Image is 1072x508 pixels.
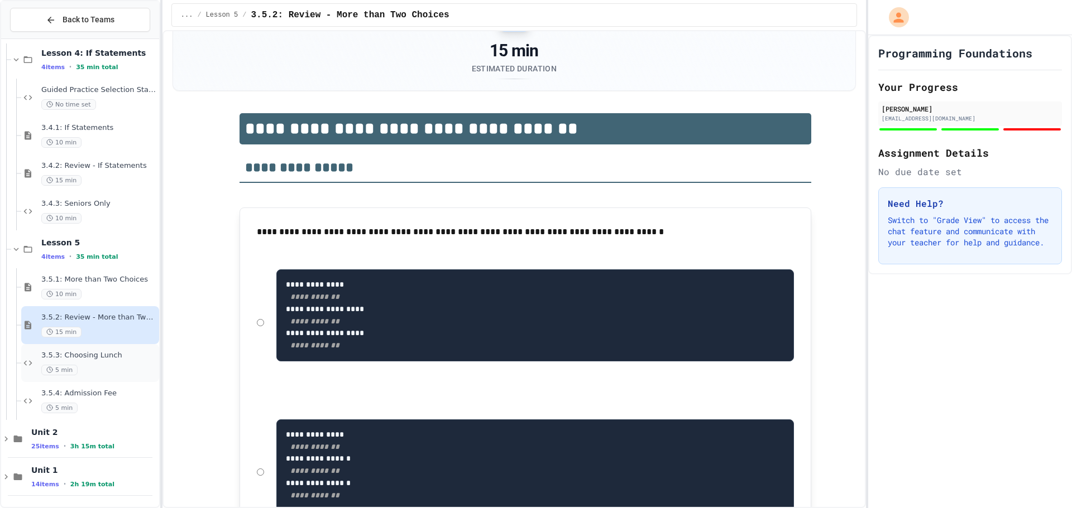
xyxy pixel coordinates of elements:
[70,443,114,450] span: 3h 15m total
[181,11,193,20] span: ...
[64,480,66,488] span: •
[41,403,78,413] span: 5 min
[41,365,78,375] span: 5 min
[76,64,118,71] span: 35 min total
[63,14,114,26] span: Back to Teams
[877,4,912,30] div: My Account
[41,253,65,260] span: 4 items
[41,351,157,360] span: 3.5.3: Choosing Lunch
[64,442,66,451] span: •
[472,63,557,74] div: Estimated Duration
[878,165,1062,178] div: No due date set
[69,62,71,71] span: •
[41,161,157,171] span: 3.4.2: Review - If Statements
[41,313,157,322] span: 3.5.2: Review - More than Two Choices
[888,215,1052,248] p: Switch to "Grade View" to access the chat feature and communicate with your teacher for help and ...
[882,104,1059,114] div: [PERSON_NAME]
[41,289,82,299] span: 10 min
[41,327,82,337] span: 15 min
[41,175,82,186] span: 15 min
[69,252,71,261] span: •
[878,145,1062,161] h2: Assignment Details
[242,11,246,20] span: /
[31,465,157,475] span: Unit 1
[41,99,96,110] span: No time set
[888,197,1052,210] h3: Need Help?
[41,213,82,224] span: 10 min
[70,481,114,488] span: 2h 19m total
[76,253,118,260] span: 35 min total
[41,48,157,58] span: Lesson 4: If Statements
[882,114,1059,123] div: [EMAIL_ADDRESS][DOMAIN_NAME]
[31,481,59,488] span: 14 items
[31,443,59,450] span: 25 items
[197,11,201,20] span: /
[251,8,449,22] span: 3.5.2: Review - More than Two Choices
[878,79,1062,95] h2: Your Progress
[10,8,150,32] button: Back to Teams
[41,238,157,248] span: Lesson 5
[472,41,557,61] div: 15 min
[41,275,157,284] span: 3.5.1: More than Two Choices
[41,123,157,133] span: 3.4.1: If Statements
[41,64,65,71] span: 4 items
[41,199,157,209] span: 3.4.3: Seniors Only
[878,45,1032,61] h1: Programming Foundations
[41,389,157,398] span: 3.5.4: Admission Fee
[41,137,82,148] span: 10 min
[206,11,238,20] span: Lesson 5
[31,427,157,437] span: Unit 2
[41,85,157,95] span: Guided Practice Selection Statements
